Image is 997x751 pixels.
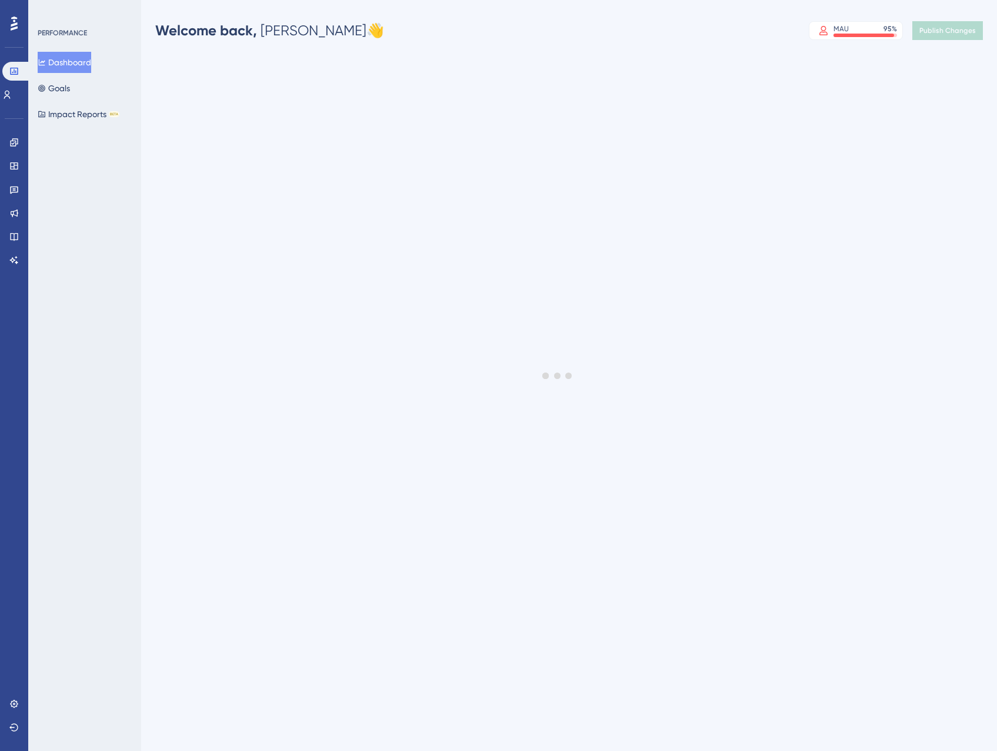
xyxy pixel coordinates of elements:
[38,78,70,99] button: Goals
[833,24,849,34] div: MAU
[155,21,384,40] div: [PERSON_NAME] 👋
[38,52,91,73] button: Dashboard
[109,111,119,117] div: BETA
[38,104,119,125] button: Impact ReportsBETA
[38,28,87,38] div: PERFORMANCE
[912,21,983,40] button: Publish Changes
[883,24,897,34] div: 95 %
[155,22,257,39] span: Welcome back,
[919,26,976,35] span: Publish Changes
